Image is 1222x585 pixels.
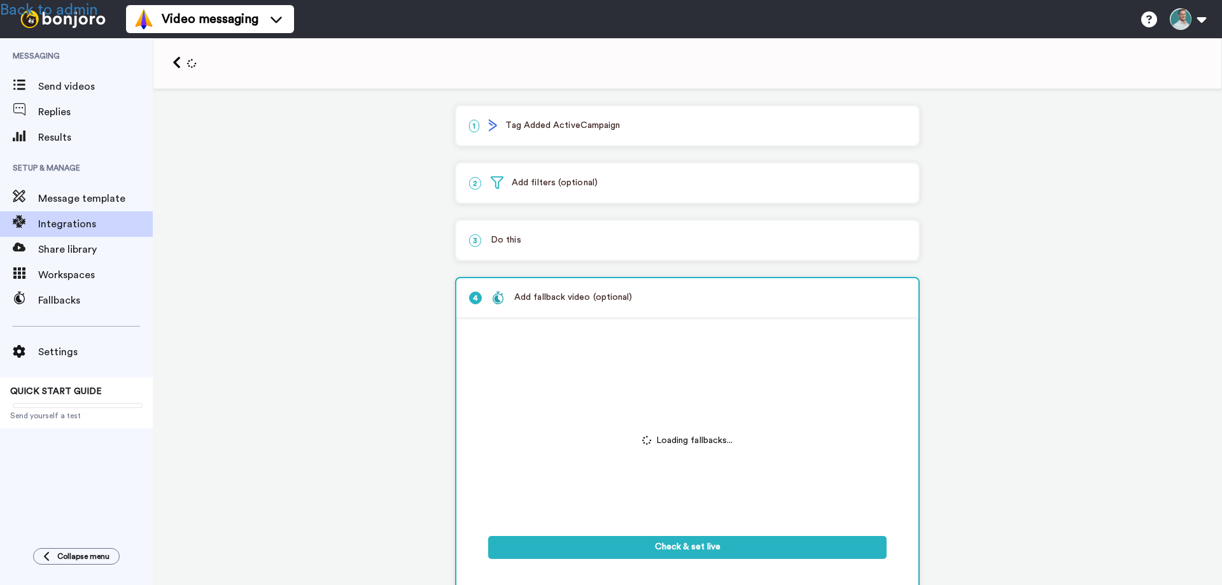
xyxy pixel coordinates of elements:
span: 1 [469,120,479,132]
span: Share library [38,242,153,257]
span: Integrations [38,216,153,232]
span: Message template [38,191,153,206]
span: Send yourself a test [10,411,143,421]
span: Settings [38,344,153,360]
p: Tag Added ActiveCampaign [469,119,906,132]
p: Add filters (optional) [469,176,906,190]
p: Do this [469,234,906,247]
span: Workspaces [38,267,153,283]
span: Loading fallbacks... [656,434,733,448]
button: Check & set live [488,536,887,559]
div: 3Do this [455,220,920,261]
span: 2 [469,177,481,190]
span: 4 [469,292,482,304]
img: logo_activecampaign.svg [489,119,497,132]
div: Add fallback video (optional) [491,291,632,304]
div: 2Add filters (optional) [455,162,920,204]
span: Replies [38,104,153,120]
img: filter.svg [491,176,503,189]
span: 3 [469,234,481,247]
span: QUICK START GUIDE [10,387,102,396]
span: Collapse menu [57,551,109,561]
img: vm-color.svg [134,9,154,29]
span: Fallbacks [38,293,153,308]
span: Send videos [38,79,153,94]
span: Video messaging [162,10,258,28]
div: 1Tag Added ActiveCampaign [455,105,920,146]
span: Results [38,130,153,145]
button: Collapse menu [33,548,120,565]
